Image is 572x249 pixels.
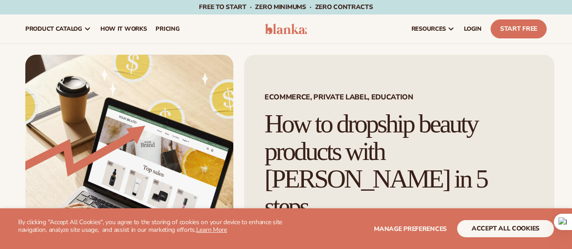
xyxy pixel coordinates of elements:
[199,3,373,11] span: Free to start · ZERO minimums · ZERO contracts
[100,25,147,33] span: How It Works
[196,226,227,234] a: Learn More
[265,110,534,221] h1: How to dropship beauty products with [PERSON_NAME] in 5 steps
[265,94,534,101] span: Ecommerce, Private Label, EDUCATION
[464,25,482,33] span: LOGIN
[18,219,286,234] p: By clicking "Accept All Cookies", you agree to the storing of cookies on your device to enhance s...
[374,220,447,237] button: Manage preferences
[96,14,151,43] a: How It Works
[457,220,554,237] button: accept all cookies
[374,225,447,233] span: Manage preferences
[156,25,180,33] span: pricing
[459,14,486,43] a: LOGIN
[151,14,184,43] a: pricing
[21,14,96,43] a: product catalog
[411,25,446,33] span: resources
[491,19,547,38] a: Start Free
[407,14,459,43] a: resources
[25,25,82,33] span: product catalog
[265,23,307,34] img: logo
